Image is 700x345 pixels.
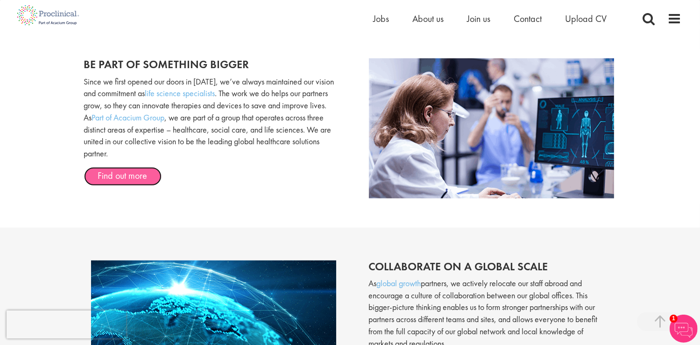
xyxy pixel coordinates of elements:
a: About us [413,13,444,25]
h2: Be part of something bigger [84,58,343,70]
a: Jobs [374,13,389,25]
img: Chatbot [670,315,698,343]
a: Find out more [84,167,162,186]
a: Part of Acacium Group [92,112,165,123]
h2: Collaborate on a global scale [369,261,609,273]
a: global growth [377,278,421,289]
p: Since we first opened our doors in [DATE], we’ve always maintained our vision and commitment as .... [84,76,343,160]
span: 1 [670,315,678,323]
iframe: reCAPTCHA [7,310,126,338]
a: Upload CV [566,13,607,25]
a: life science specialists [145,88,215,99]
a: Join us [467,13,491,25]
a: Contact [514,13,542,25]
